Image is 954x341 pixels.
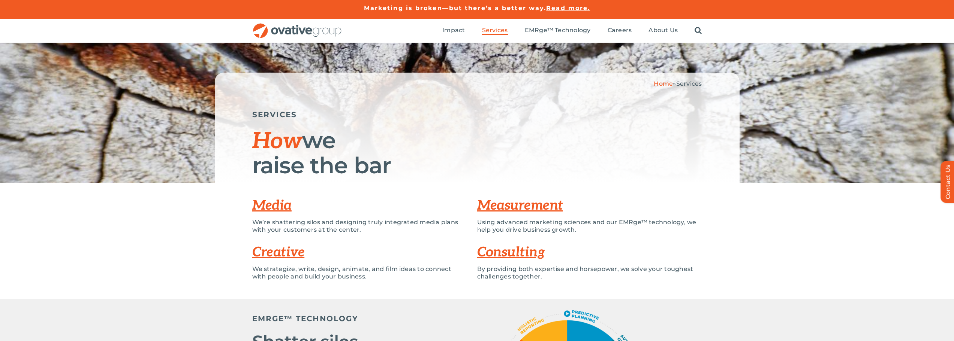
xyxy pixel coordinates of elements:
span: Services [676,80,702,87]
nav: Menu [442,19,702,43]
a: OG_Full_horizontal_RGB [252,22,342,30]
span: How [252,128,302,155]
a: Media [252,197,292,214]
a: Search [695,27,702,35]
a: Impact [442,27,465,35]
a: Services [482,27,508,35]
a: Marketing is broken—but there’s a better way. [364,4,547,12]
a: Measurement [477,197,563,214]
p: By providing both expertise and horsepower, we solve your toughest challenges together. [477,265,702,280]
h1: we raise the bar [252,128,702,177]
span: Services [482,27,508,34]
p: Using advanced marketing sciences and our EMRge™ technology, we help you drive business growth. [477,219,702,234]
a: Read more. [546,4,590,12]
a: Creative [252,244,305,261]
a: Home [654,80,673,87]
a: Careers [608,27,632,35]
a: EMRge™ Technology [525,27,591,35]
h5: SERVICES [252,110,702,119]
span: About Us [648,27,678,34]
a: About Us [648,27,678,35]
span: EMRge™ Technology [525,27,591,34]
span: Impact [442,27,465,34]
span: Careers [608,27,632,34]
a: Consulting [477,244,545,261]
p: We’re shattering silos and designing truly integrated media plans with your customers at the center. [252,219,466,234]
span: » [654,80,702,87]
h5: EMRGE™ TECHNOLOGY [252,314,432,323]
p: We strategize, write, design, animate, and film ideas to connect with people and build your busin... [252,265,466,280]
